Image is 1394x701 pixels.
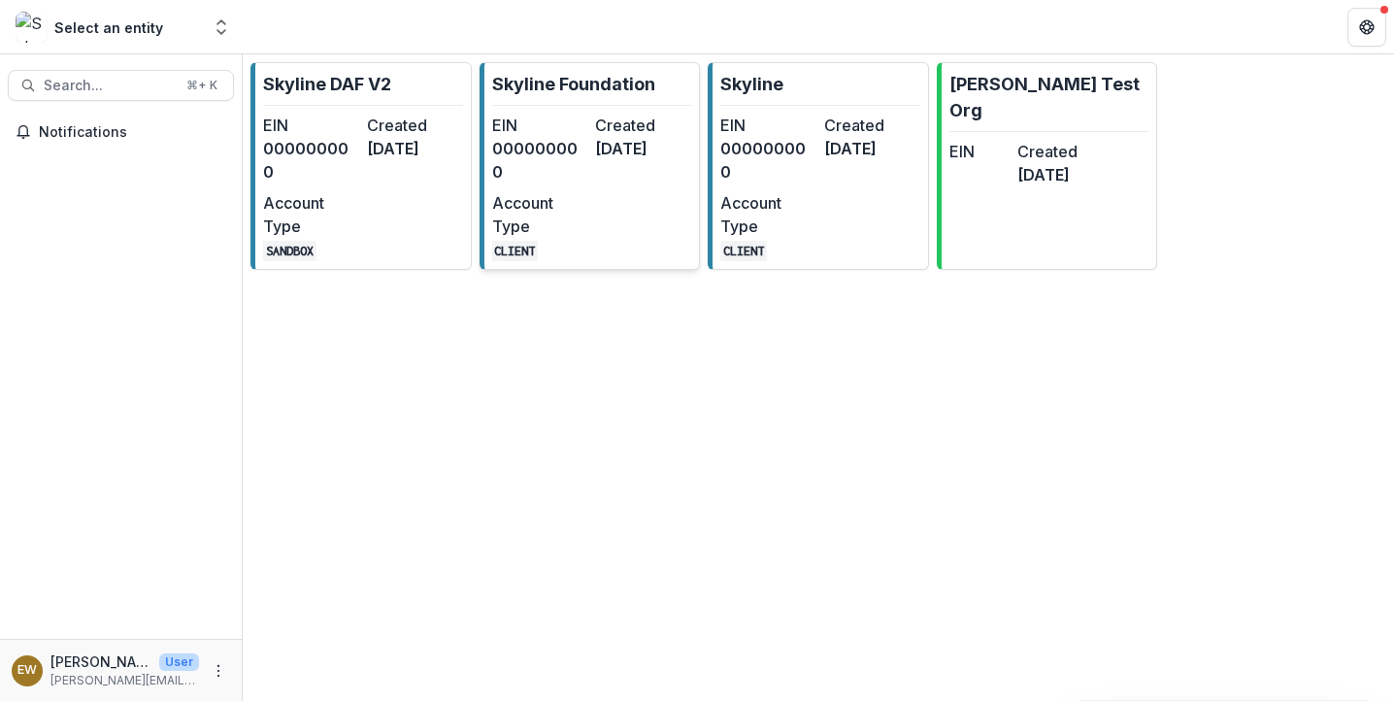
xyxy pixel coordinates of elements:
[367,137,463,160] dd: [DATE]
[492,71,655,97] p: Skyline Foundation
[17,664,37,677] div: Eddie Whitfield
[207,659,230,683] button: More
[595,137,691,160] dd: [DATE]
[720,114,816,137] dt: EIN
[595,114,691,137] dt: Created
[480,62,701,270] a: Skyline FoundationEIN000000000Created[DATE]Account TypeCLIENT
[54,17,163,38] div: Select an entity
[824,114,920,137] dt: Created
[44,78,175,94] span: Search...
[949,140,1010,163] dt: EIN
[720,191,816,238] dt: Account Type
[367,114,463,137] dt: Created
[208,8,235,47] button: Open entity switcher
[8,70,234,101] button: Search...
[263,241,316,261] code: SANDBOX
[708,62,929,270] a: SkylineEIN000000000Created[DATE]Account TypeCLIENT
[159,653,199,671] p: User
[1347,8,1386,47] button: Get Help
[263,114,359,137] dt: EIN
[720,71,783,97] p: Skyline
[937,62,1158,270] a: [PERSON_NAME] Test OrgEINCreated[DATE]
[492,241,539,261] code: CLIENT
[720,241,767,261] code: CLIENT
[8,117,234,148] button: Notifications
[263,191,359,238] dt: Account Type
[720,137,816,184] dd: 000000000
[1017,140,1078,163] dt: Created
[492,137,588,184] dd: 000000000
[492,114,588,137] dt: EIN
[16,12,47,43] img: Select an entity
[263,137,359,184] dd: 000000000
[250,62,472,270] a: Skyline DAF V2EIN000000000Created[DATE]Account TypeSANDBOX
[50,672,199,689] p: [PERSON_NAME][EMAIL_ADDRESS][DOMAIN_NAME]
[50,651,151,672] p: [PERSON_NAME]
[492,191,588,238] dt: Account Type
[263,71,391,97] p: Skyline DAF V2
[1017,163,1078,186] dd: [DATE]
[949,71,1149,123] p: [PERSON_NAME] Test Org
[39,124,226,141] span: Notifications
[824,137,920,160] dd: [DATE]
[183,75,221,96] div: ⌘ + K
